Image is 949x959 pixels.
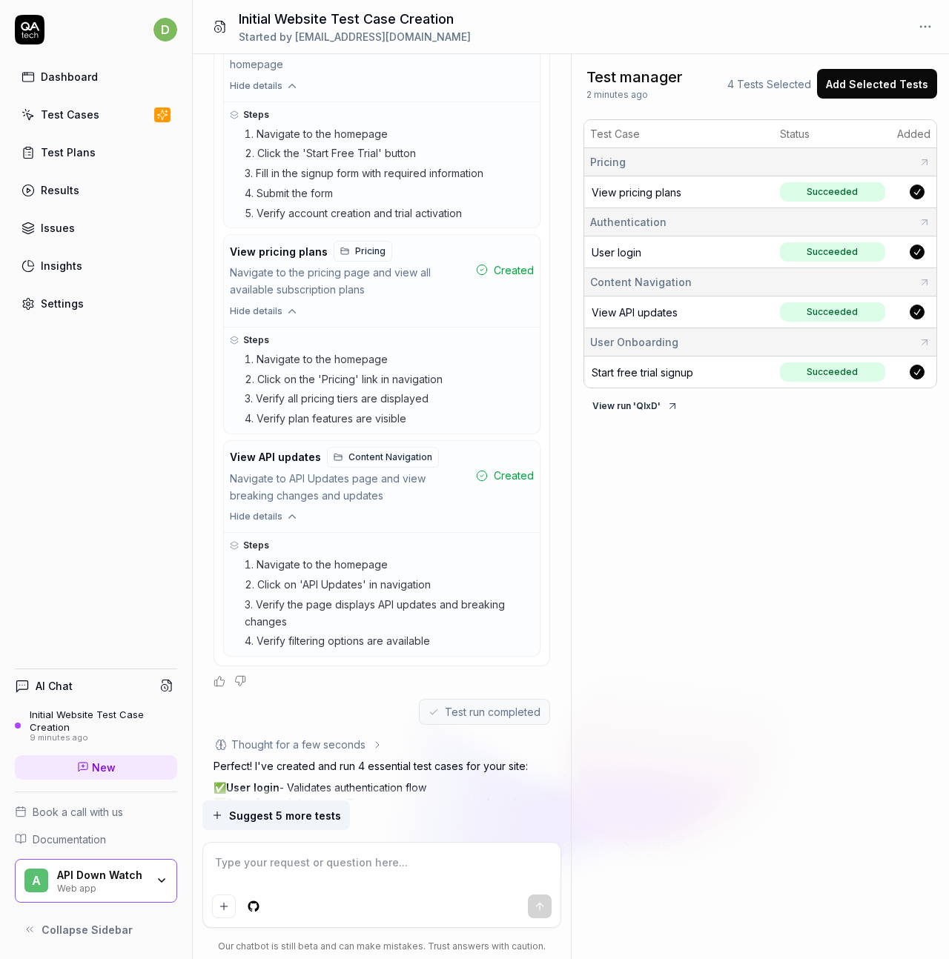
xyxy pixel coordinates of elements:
a: View run 'QlxD' [583,397,687,412]
div: Succeeded [807,245,858,259]
span: User login [226,781,280,794]
a: Initial Website Test Case Creation9 minutes ago [15,709,177,743]
span: Test manager [586,66,683,88]
button: View API updatesContent NavigationNavigate to API Updates page and view breaking changes and upda... [224,441,540,511]
li: Verify all pricing tiers are displayed [245,391,534,408]
a: Book a call with us [15,804,177,820]
a: Settings [15,289,177,318]
div: Initial Website Test Case Creation [30,709,177,733]
h1: Initial Website Test Case Creation [239,9,471,29]
a: Results [15,176,177,205]
h4: AI Chat [36,678,73,694]
li: Click on 'API Updates' in navigation [245,577,534,594]
div: Navigate to API Updates page and view breaking changes and updates [230,471,470,505]
span: 2 minutes ago [586,88,648,102]
th: Status [774,120,891,148]
span: Start free trial signup [226,797,340,809]
a: Content Navigation [327,447,439,468]
li: Click the 'Start Free Trial' button [245,145,534,162]
span: Created [494,468,534,483]
div: Succeeded [807,305,858,319]
div: API Down Watch [57,869,146,882]
li: Navigate to the homepage [245,126,534,143]
button: Hide details [224,305,540,324]
a: Test Plans [15,138,177,167]
li: Verify account creation and trial activation [245,205,534,222]
button: d [153,15,177,44]
a: View API updates [592,306,678,319]
button: Collapse Sidebar [15,915,177,944]
span: Test run completed [445,704,540,720]
div: Settings [41,296,84,311]
th: Added [891,120,936,148]
span: Hide details [230,510,282,523]
a: User login [592,246,641,259]
a: Test Cases [15,100,177,129]
p: ✅ - Validates authentication flow ✅ - Tests your core conversion funnel ✅ - Ensures pricing infor... [214,780,550,842]
span: Pricing [590,154,626,170]
span: Content Navigation [348,451,432,464]
span: Hide details [230,79,282,93]
span: 4 Tests Selected [727,76,811,92]
button: Hide details [224,510,540,529]
a: View pricing plans [592,186,681,199]
span: Suggest 5 more tests [229,808,341,823]
span: Steps [243,108,269,122]
span: Authentication [590,214,667,230]
span: Collapse Sidebar [42,922,133,938]
li: Verify the page displays API updates and breaking changes [245,597,534,631]
div: Started by [239,29,471,44]
li: Verify plan features are visible [245,411,534,428]
button: Hide details [224,79,540,99]
p: Perfect! I've created and run 4 essential test cases for your site: [214,758,550,774]
li: Click on the 'Pricing' link in navigation [245,371,534,388]
div: Navigate to the pricing page and view all available subscription plans [230,265,470,299]
li: Navigate to the homepage [245,351,534,368]
span: View pricing plans [230,245,328,259]
div: Succeeded [807,365,858,379]
a: Start free trial signup [592,366,693,379]
li: Navigate to the homepage [245,557,534,574]
span: Content Navigation [590,274,692,290]
div: Issues [41,220,75,236]
button: AAPI Down WatchWeb app [15,859,177,903]
span: Documentation [33,832,106,847]
a: Pricing [334,241,392,262]
a: New [15,755,177,780]
a: Documentation [15,832,177,847]
span: A [24,869,48,892]
th: Test Case [584,120,774,148]
span: New [92,760,116,775]
a: Issues [15,213,177,242]
button: Add attachment [212,895,236,918]
span: [EMAIL_ADDRESS][DOMAIN_NAME] [295,30,471,43]
span: View API updates [230,451,321,464]
div: Test Cases [41,107,99,122]
span: Hide details [230,305,282,318]
div: Insights [41,258,82,273]
a: Insights [15,251,177,280]
button: Negative feedback [234,675,246,687]
button: View run 'QlxD' [583,394,687,418]
span: Created [494,262,534,278]
div: 9 minutes ago [30,733,177,743]
span: Pricing [355,245,386,258]
button: Positive feedback [214,675,225,687]
button: View pricing plansPricingNavigate to the pricing page and view all available subscription plansCr... [224,235,540,305]
div: Test Plans [41,145,96,160]
div: Results [41,182,79,198]
button: Add Selected Tests [817,69,937,99]
li: Fill in the signup form with required information [245,165,534,182]
a: Dashboard [15,62,177,91]
span: Book a call with us [33,804,123,820]
div: Dashboard [41,69,98,84]
li: Verify filtering options are available [245,633,534,650]
span: User Onboarding [590,334,678,350]
div: Complete the free trial signup process from the homepage [230,39,470,73]
span: d [153,18,177,42]
span: Steps [243,334,269,347]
